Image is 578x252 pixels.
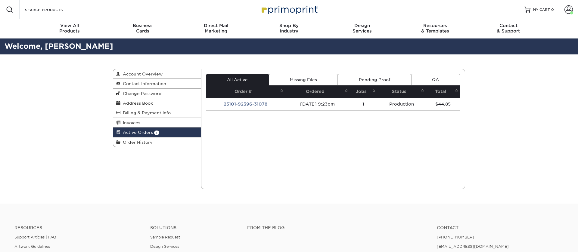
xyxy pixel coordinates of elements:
a: BusinessCards [106,19,179,38]
a: Account Overview [113,69,201,79]
a: Address Book [113,98,201,108]
input: SEARCH PRODUCTS..... [24,6,83,13]
a: Resources& Templates [399,19,472,38]
a: Change Password [113,89,201,98]
span: Shop By [253,23,326,28]
th: Ordered [285,85,350,98]
span: Invoices [120,120,140,125]
span: Direct Mail [179,23,253,28]
span: Contact Information [120,81,166,86]
h4: Resources [14,225,141,230]
a: Contact Information [113,79,201,88]
td: 25101-92396-31078 [206,98,285,110]
span: Order History [120,140,153,145]
span: Change Password [120,91,162,96]
img: Primoprint [259,3,319,16]
td: [DATE] 9:23pm [285,98,350,110]
h4: Solutions [150,225,238,230]
span: Business [106,23,179,28]
div: & Templates [399,23,472,34]
a: QA [411,74,460,85]
th: Order # [206,85,285,98]
a: Sample Request [150,235,180,239]
a: Support Articles | FAQ [14,235,56,239]
span: Design [325,23,399,28]
a: Active Orders 1 [113,128,201,137]
a: Contact [437,225,564,230]
div: Industry [253,23,326,34]
div: Cards [106,23,179,34]
th: Status [377,85,426,98]
h4: From the Blog [247,225,421,230]
a: Billing & Payment Info [113,108,201,118]
a: [EMAIL_ADDRESS][DOMAIN_NAME] [437,244,509,249]
a: Pending Proof [338,74,411,85]
div: Services [325,23,399,34]
span: Account Overview [120,72,163,76]
a: Artwork Guidelines [14,244,50,249]
a: Direct MailMarketing [179,19,253,38]
td: 1 [350,98,377,110]
span: View All [33,23,106,28]
a: Invoices [113,118,201,128]
a: Missing Files [269,74,338,85]
div: & Support [472,23,545,34]
div: Marketing [179,23,253,34]
span: Billing & Payment Info [120,110,171,115]
a: Order History [113,137,201,147]
a: DesignServices [325,19,399,38]
th: Total [426,85,460,98]
div: Products [33,23,106,34]
span: 1 [154,131,159,135]
th: Jobs [350,85,377,98]
a: Design Services [150,244,179,249]
span: 0 [551,8,554,12]
a: Contact& Support [472,19,545,38]
td: $44.85 [426,98,460,110]
a: Shop ByIndustry [253,19,326,38]
td: Production [377,98,426,110]
a: All Active [206,74,269,85]
span: Resources [399,23,472,28]
span: Active Orders [120,130,153,135]
span: MY CART [533,7,550,12]
span: Address Book [120,101,153,106]
a: View AllProducts [33,19,106,38]
a: [PHONE_NUMBER] [437,235,474,239]
span: Contact [472,23,545,28]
